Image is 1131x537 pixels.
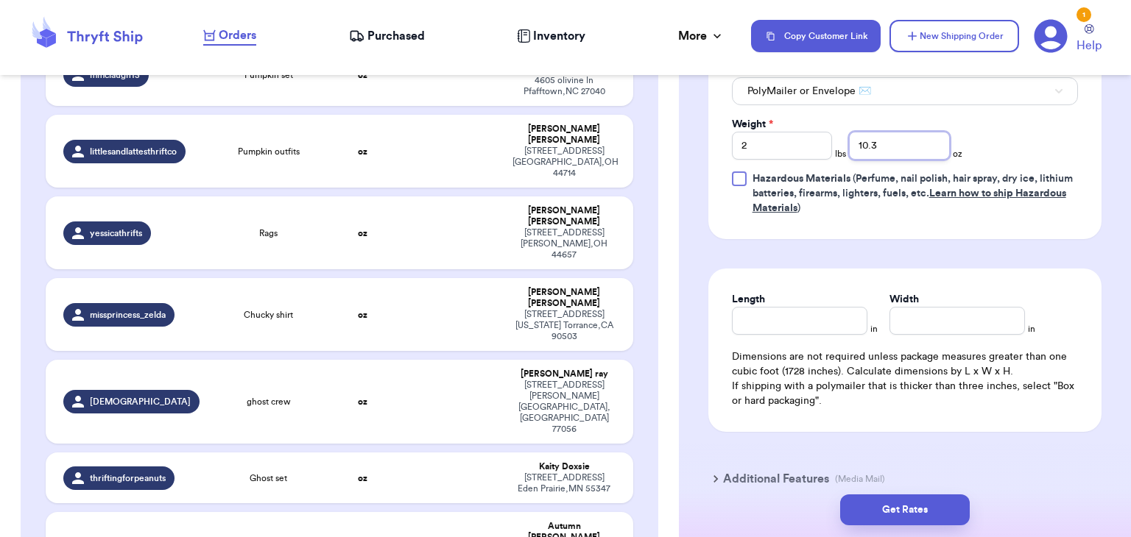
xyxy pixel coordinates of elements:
[1077,37,1102,54] span: Help
[244,69,293,81] span: Pumpkin set
[835,473,885,485] p: (Media Mail)
[747,84,871,99] span: PolyMailer or Envelope ✉️
[517,27,585,45] a: Inventory
[349,27,425,45] a: Purchased
[247,396,291,408] span: ghost crew
[358,147,367,156] strong: oz
[732,77,1078,105] button: PolyMailer or Envelope ✉️
[512,75,616,97] div: 4605 olivine ln Pfafftown , NC 27040
[90,472,166,484] span: thriftingforpeanuts
[889,20,1019,52] button: New Shipping Order
[259,227,278,239] span: Rags
[512,227,616,260] div: [STREET_ADDRESS] [PERSON_NAME] , OH 44657
[250,472,287,484] span: Ghost set
[358,71,367,79] strong: oz
[512,369,616,380] div: [PERSON_NAME] ray
[367,27,425,45] span: Purchased
[512,309,616,342] div: [STREET_ADDRESS][US_STATE] Torrance , CA 90503
[90,146,177,157] span: littlesandlattesthriftco
[723,470,829,488] h3: Additional Features
[889,292,919,307] label: Width
[870,323,878,335] span: in
[753,174,850,184] span: Hazardous Materials
[238,146,300,157] span: Pumpkin outfits
[358,229,367,238] strong: oz
[1077,24,1102,54] a: Help
[753,174,1073,213] span: (Perfume, nail polish, hair spray, dry ice, lithium batteries, firearms, lighters, fuels, etc. )
[512,146,616,179] div: [STREET_ADDRESS] [GEOGRAPHIC_DATA] , OH 44714
[533,27,585,45] span: Inventory
[1034,19,1068,53] a: 1
[1028,323,1035,335] span: in
[732,349,1078,408] div: Dimensions are not required unless package measures greater than one cubic foot (1728 inches). Ca...
[751,20,881,52] button: Copy Customer Link
[90,227,142,239] span: yessicathrifts
[90,396,191,408] span: [DEMOGRAPHIC_DATA]
[512,380,616,435] div: [STREET_ADDRESS][PERSON_NAME] [GEOGRAPHIC_DATA] , [GEOGRAPHIC_DATA] 77056
[358,474,367,483] strong: oz
[512,287,616,309] div: [PERSON_NAME] [PERSON_NAME]
[358,310,367,319] strong: oz
[732,379,1078,408] p: If shipping with a polymailer that is thicker than three inches, select "Box or hard packaging".
[90,69,140,81] span: mmclaugh13
[512,205,616,227] div: [PERSON_NAME] [PERSON_NAME]
[953,148,962,160] span: oz
[840,494,970,525] button: Get Rates
[835,148,846,160] span: lbs
[90,309,166,321] span: missprincess_zelda
[1077,7,1091,22] div: 1
[219,26,256,44] span: Orders
[244,309,293,321] span: Chucky shirt
[512,124,616,146] div: [PERSON_NAME] [PERSON_NAME]
[358,397,367,406] strong: oz
[203,26,256,46] a: Orders
[512,472,616,494] div: [STREET_ADDRESS] Eden Prairie , MN 55347
[512,461,616,472] div: Kaity Doxsie
[678,27,725,45] div: More
[732,292,765,307] label: Length
[732,117,773,132] label: Weight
